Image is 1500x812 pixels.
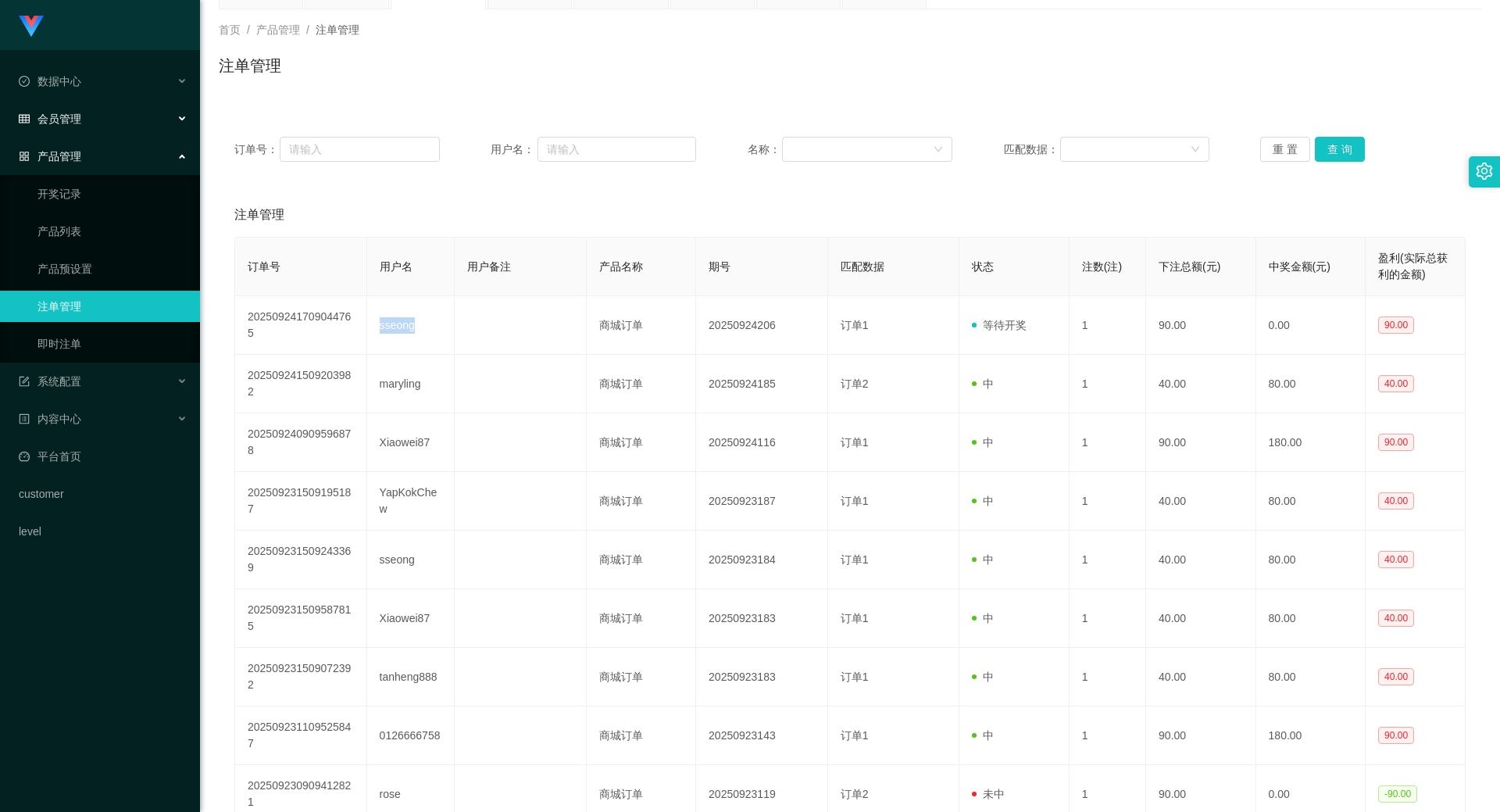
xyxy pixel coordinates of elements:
[467,260,511,273] span: 用户备注
[1070,648,1146,706] td: 1
[587,413,696,472] td: 商城订单
[235,531,367,589] td: 202509231509243369
[235,589,367,648] td: 202509231509587815
[1146,706,1255,765] td: 90.00
[587,706,696,765] td: 商城订单
[367,648,455,706] td: tanheng888
[709,260,730,273] span: 期号
[841,436,869,449] span: 订单1
[248,260,280,273] span: 订单号
[1070,355,1146,413] td: 1
[234,206,284,224] span: 注单管理
[841,612,869,624] span: 订单1
[1378,785,1417,803] span: -90.00
[1070,706,1146,765] td: 1
[1070,296,1146,355] td: 1
[1146,472,1255,531] td: 40.00
[1378,375,1414,392] span: 40.00
[696,413,828,472] td: 20250924116
[1378,727,1414,744] span: 90.00
[841,553,869,566] span: 订单1
[1159,260,1220,273] span: 下注总额(元)
[19,150,81,163] span: 产品管理
[367,531,455,589] td: sseong
[1378,668,1414,685] span: 40.00
[1315,137,1365,162] button: 查 询
[841,260,884,273] span: 匹配数据
[1256,648,1366,706] td: 80.00
[367,706,455,765] td: 0126666758
[696,589,828,648] td: 20250923183
[1146,531,1255,589] td: 40.00
[587,648,696,706] td: 商城订单
[19,478,187,510] a: customer
[696,531,828,589] td: 20250923184
[19,151,30,162] i: 图标: appstore-o
[37,328,187,359] a: 即时注单
[972,260,994,273] span: 状态
[696,706,828,765] td: 20250923143
[234,141,280,158] span: 订单号：
[1146,589,1255,648] td: 40.00
[972,553,994,566] span: 中
[972,788,1005,800] span: 未中
[972,729,994,742] span: 中
[934,145,943,156] i: 图标: down
[537,137,696,162] input: 请输入
[972,671,994,683] span: 中
[256,23,300,36] span: 产品管理
[587,472,696,531] td: 商城订单
[1004,141,1060,158] span: 匹配数据：
[235,648,367,706] td: 202509231509072392
[1070,589,1146,648] td: 1
[247,23,250,36] span: /
[1256,589,1366,648] td: 80.00
[841,495,869,507] span: 订单1
[19,413,30,424] i: 图标: profile
[972,612,994,624] span: 中
[1070,531,1146,589] td: 1
[1269,260,1330,273] span: 中奖金额(元)
[19,113,30,124] i: 图标: table
[841,319,869,331] span: 订单1
[37,253,187,284] a: 产品预设置
[1256,355,1366,413] td: 80.00
[1070,413,1146,472] td: 1
[599,260,643,273] span: 产品名称
[972,319,1027,331] span: 等待开奖
[367,355,455,413] td: maryling
[1378,551,1414,568] span: 40.00
[1378,610,1414,627] span: 40.00
[587,355,696,413] td: 商城订单
[19,76,30,87] i: 图标: check-circle-o
[19,113,81,125] span: 会员管理
[19,75,81,88] span: 数据中心
[19,16,44,38] img: logo.9652507e.png
[1146,296,1255,355] td: 90.00
[367,296,455,355] td: sseong
[219,23,241,36] span: 首页
[1146,355,1255,413] td: 40.00
[316,23,359,36] span: 注单管理
[380,260,412,273] span: 用户名
[19,516,187,547] a: level
[367,472,455,531] td: YapKokChew
[587,589,696,648] td: 商城订单
[696,355,828,413] td: 20250924185
[306,23,309,36] span: /
[1378,317,1414,334] span: 90.00
[1146,413,1255,472] td: 90.00
[235,296,367,355] td: 202509241709044765
[37,216,187,247] a: 产品列表
[37,291,187,322] a: 注单管理
[1378,492,1414,510] span: 40.00
[1256,296,1366,355] td: 0.00
[841,788,869,800] span: 订单2
[841,671,869,683] span: 订单1
[1256,413,1366,472] td: 180.00
[19,375,81,388] span: 系统配置
[1260,137,1310,162] button: 重 置
[1146,648,1255,706] td: 40.00
[587,531,696,589] td: 商城订单
[1256,472,1366,531] td: 80.00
